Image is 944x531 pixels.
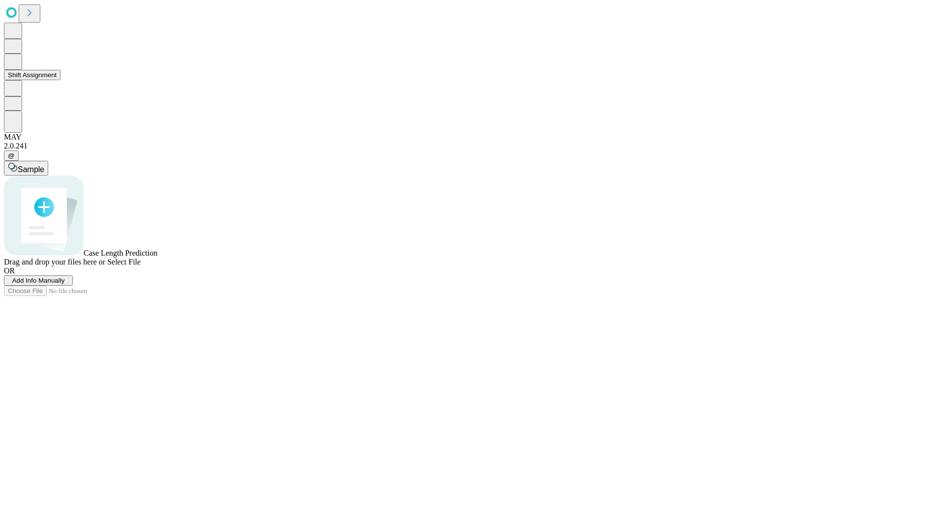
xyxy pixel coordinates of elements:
[4,161,48,176] button: Sample
[84,249,157,257] span: Case Length Prediction
[18,165,44,174] span: Sample
[12,277,65,284] span: Add Info Manually
[4,142,940,150] div: 2.0.241
[107,258,141,266] span: Select File
[4,275,73,286] button: Add Info Manually
[4,70,60,80] button: Shift Assignment
[4,266,15,275] span: OR
[4,150,19,161] button: @
[4,258,105,266] span: Drag and drop your files here or
[4,133,940,142] div: MAY
[8,152,15,159] span: @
